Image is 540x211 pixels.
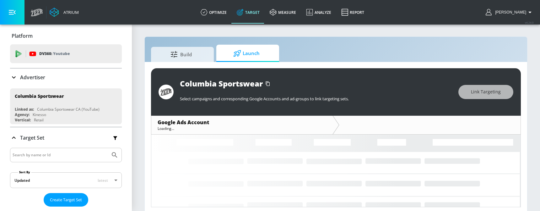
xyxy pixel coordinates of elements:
a: Analyze [301,1,336,24]
button: [PERSON_NAME] [486,8,534,16]
label: Sort By [18,170,31,174]
div: Target Set [10,127,122,148]
div: Kinesso [33,112,46,117]
a: Report [336,1,369,24]
div: Columbia SportswearLinked as:Columbia Sportswear CA (YouTube)Agency:KinessoVertical:Retail [10,88,122,124]
span: Create Target Set [50,196,82,203]
span: v 4.24.0 [525,21,534,24]
a: optimize [196,1,232,24]
p: Advertiser [20,74,45,81]
div: Advertiser [10,69,122,86]
a: Target [232,1,265,24]
p: Youtube [53,50,70,57]
div: Linked as: [15,107,34,112]
span: latest [98,178,108,183]
div: Updated [14,178,30,183]
div: Retail [34,117,44,123]
div: Platform [10,27,122,45]
button: Create Target Set [44,193,88,207]
div: Google Ads Account [158,119,326,126]
div: Columbia Sportswear [15,93,64,99]
span: Build [157,47,205,62]
span: login as: lekhraj.bhadava@zefr.com [493,10,526,14]
div: Google Ads AccountLoading... [151,116,332,134]
p: Platform [12,32,33,39]
div: Columbia Sportswear CA (YouTube) [37,107,100,112]
a: measure [265,1,301,24]
span: Launch [223,46,270,61]
p: Target Set [20,134,44,141]
div: Columbia Sportswear [180,78,263,89]
div: DV360: Youtube [10,44,122,63]
p: Select campaigns and corresponding Google Accounts and ad-groups to link targeting sets. [180,96,452,102]
div: Vertical: [15,117,31,123]
div: Agency: [15,112,30,117]
div: Atrium [61,9,79,15]
div: Loading... [158,126,326,131]
p: DV360: [39,50,70,57]
a: Atrium [50,8,79,17]
input: Search by name or Id [13,151,108,159]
